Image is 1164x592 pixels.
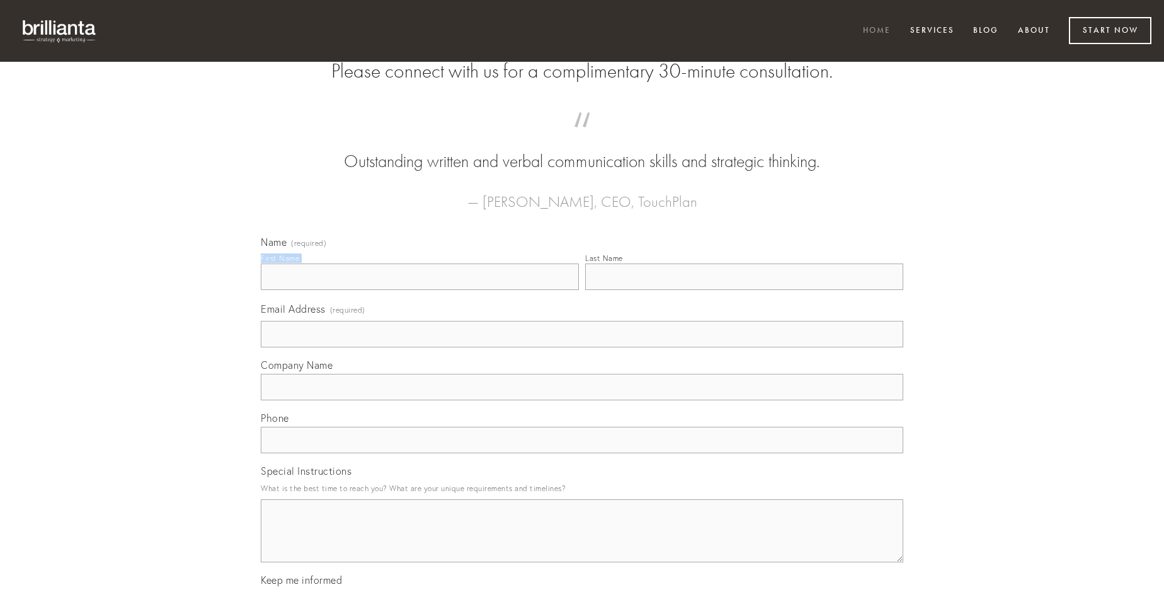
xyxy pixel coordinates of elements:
[261,59,903,83] h2: Please connect with us for a complimentary 30-minute consultation.
[902,21,962,42] a: Services
[261,253,299,263] div: First Name
[261,574,342,586] span: Keep me informed
[13,13,107,49] img: brillianta - research, strategy, marketing
[855,21,899,42] a: Home
[261,480,903,497] p: What is the best time to reach you? What are your unique requirements and timelines?
[965,21,1007,42] a: Blog
[261,412,289,424] span: Phone
[585,253,623,263] div: Last Name
[291,240,326,247] span: (required)
[330,301,365,318] span: (required)
[1010,21,1058,42] a: About
[281,125,883,149] span: “
[1069,17,1151,44] a: Start Now
[261,303,326,315] span: Email Address
[261,359,333,371] span: Company Name
[281,125,883,174] blockquote: Outstanding written and verbal communication skills and strategic thinking.
[281,174,883,214] figcaption: — [PERSON_NAME], CEO, TouchPlan
[261,465,351,477] span: Special Instructions
[261,236,287,248] span: Name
